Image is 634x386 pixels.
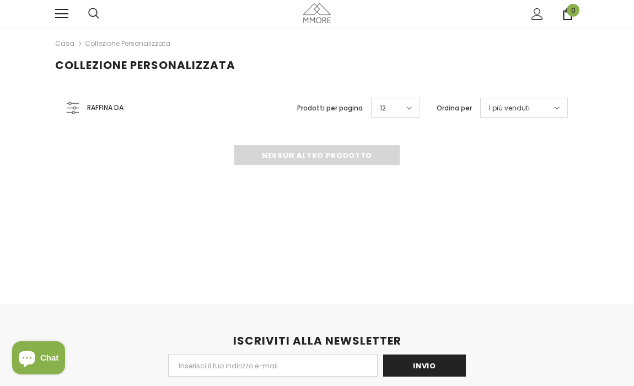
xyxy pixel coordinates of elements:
a: Collezione personalizzata [85,39,170,48]
a: Casa [55,37,74,50]
label: Ordina per [437,103,472,114]
input: Invio [383,355,466,377]
span: 0 [567,4,579,17]
label: Prodotti per pagina [297,103,363,114]
span: 12 [380,103,386,114]
span: ISCRIVITI ALLA NEWSLETTER [233,333,401,348]
span: I più venduti [489,103,530,114]
img: Casi MMORE [303,3,331,23]
span: Collezione personalizzata [55,57,235,73]
span: Raffina da [87,102,123,114]
inbox-online-store-chat: Shopify online store chat [9,341,68,377]
input: Email Address [168,355,378,377]
a: 0 [562,8,573,20]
